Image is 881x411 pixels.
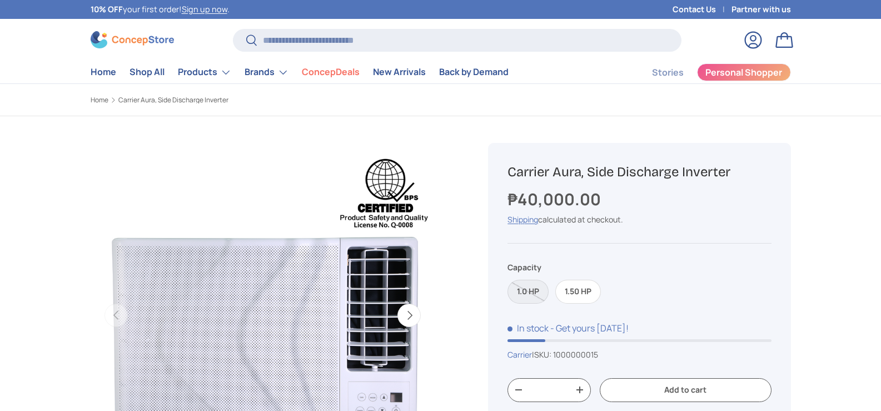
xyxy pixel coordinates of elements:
[550,322,629,334] p: - Get yours [DATE]!
[507,261,541,273] legend: Capacity
[507,280,549,304] label: Sold out
[178,61,231,83] a: Products
[245,61,288,83] a: Brands
[705,68,782,77] span: Personal Shopper
[302,61,360,83] a: ConcepDeals
[507,164,771,181] h1: Carrier Aura, Side Discharge Inverter
[171,61,238,83] summary: Products
[507,214,538,225] a: Shipping
[507,188,604,210] strong: ₱40,000.00
[91,31,174,48] img: ConcepStore
[507,349,532,360] a: Carrier
[91,4,123,14] strong: 10% OFF
[130,61,165,83] a: Shop All
[731,3,791,16] a: Partner with us
[534,349,551,360] span: SKU:
[118,97,228,103] a: Carrier Aura, Side Discharge Inverter
[373,61,426,83] a: New Arrivals
[600,378,771,402] button: Add to cart
[532,349,598,360] span: |
[91,61,509,83] nav: Primary
[91,3,230,16] p: your first order! .
[697,63,791,81] a: Personal Shopper
[673,3,731,16] a: Contact Us
[625,61,791,83] nav: Secondary
[507,214,771,225] div: calculated at checkout.
[652,62,684,83] a: Stories
[91,97,108,103] a: Home
[238,61,295,83] summary: Brands
[91,61,116,83] a: Home
[439,61,509,83] a: Back by Demand
[182,4,227,14] a: Sign up now
[553,349,598,360] span: 1000000015
[91,95,462,105] nav: Breadcrumbs
[507,322,549,334] span: In stock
